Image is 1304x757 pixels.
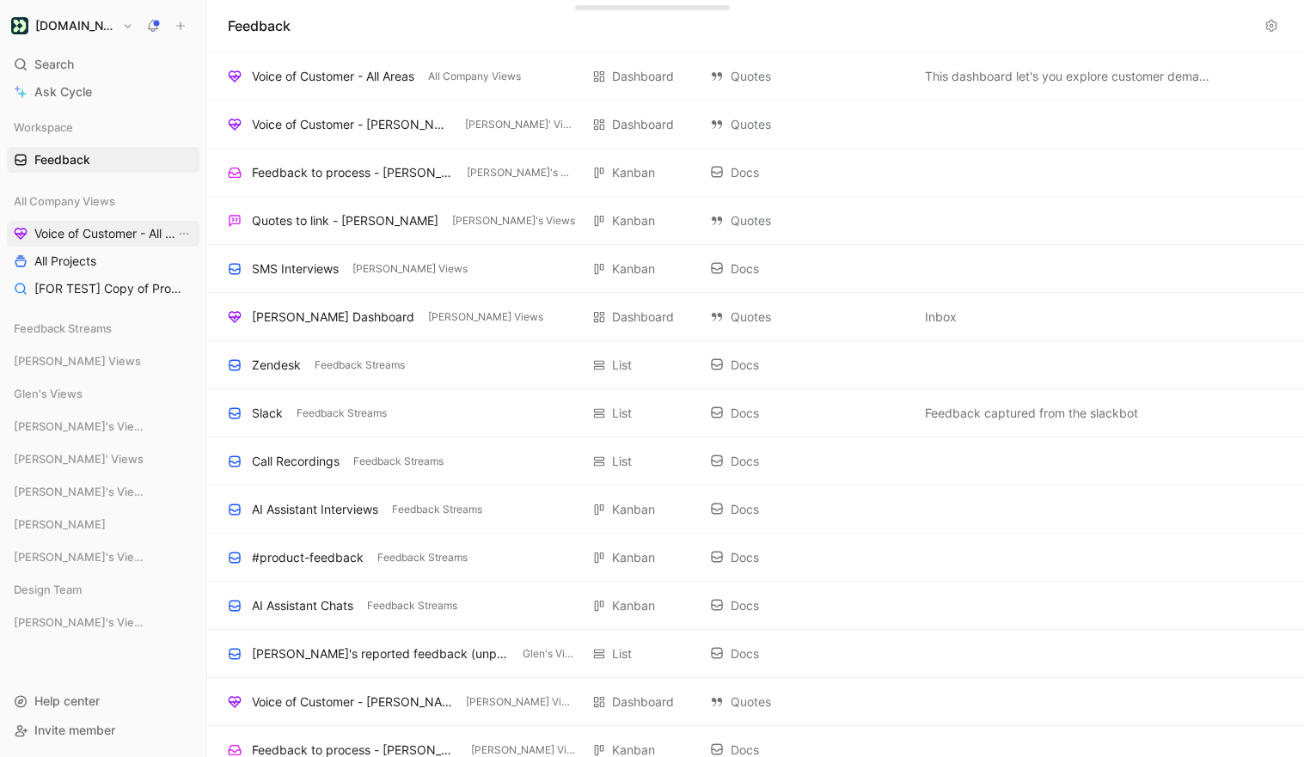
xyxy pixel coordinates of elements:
div: Help center [7,688,199,714]
div: Docs [710,499,908,520]
span: Inbox [925,307,957,327]
button: [PERSON_NAME]'s Views [449,213,579,229]
span: Invite member [34,723,115,737]
span: [PERSON_NAME]'s Views [452,212,575,229]
div: [PERSON_NAME]'s Views [7,479,199,504]
span: Search [34,54,74,75]
span: [PERSON_NAME]'s Views [14,614,148,631]
div: Docs [710,451,908,472]
button: [PERSON_NAME]'s Views [463,165,579,180]
button: All Company Views [425,69,524,84]
div: Kanban [612,547,655,568]
div: [PERSON_NAME] [7,511,199,537]
div: Search [7,52,199,77]
img: Customer.io [11,17,28,34]
span: All Company Views [14,192,115,210]
button: Customer.io[DOMAIN_NAME] [7,14,138,38]
div: Design Team [7,577,199,602]
div: #product-feedbackFeedback StreamsKanban DocsView actions [207,534,1304,582]
span: Glen's Views [14,385,83,402]
a: Feedback [7,147,199,173]
span: [FOR TEST] Copy of Projects for Discovery [34,280,182,297]
div: [PERSON_NAME] Dashboard [252,307,414,327]
span: [PERSON_NAME]' Views [465,116,576,133]
div: [PERSON_NAME]'s Views [7,544,199,570]
div: Docs [710,595,908,616]
a: All Projects [7,248,199,274]
div: Voice of Customer - [PERSON_NAME][PERSON_NAME]' ViewsDashboard QuotesView actions [207,101,1304,149]
div: [PERSON_NAME] [7,511,199,542]
button: Feedback Streams [374,550,471,565]
button: Feedback Streams [350,454,447,469]
div: Voice of Customer - All Areas [252,66,414,87]
div: [PERSON_NAME]'s reported feedback (unprocessed)Glen's ViewsList DocsView actions [207,630,1304,678]
div: Kanban [612,259,655,279]
div: [PERSON_NAME] Views [7,348,199,379]
span: Design Team [14,581,82,598]
div: Quotes [710,307,908,327]
div: Docs [710,403,908,424]
div: Call Recordings [252,451,340,472]
a: Voice of Customer - All AreasView actions [7,221,199,247]
h1: Feedback [228,15,291,36]
div: [PERSON_NAME]' Views [7,446,199,472]
button: View actions [175,225,193,242]
div: Docs [710,259,908,279]
span: Feedback Streams [377,549,468,566]
span: [PERSON_NAME] Views [352,260,468,278]
div: Feedback Streams [7,315,199,346]
span: [PERSON_NAME] Views [428,308,543,326]
div: SMS Interviews[PERSON_NAME] ViewsKanban DocsView actions [207,245,1304,293]
span: All Projects [34,253,96,270]
div: AI Assistant InterviewsFeedback StreamsKanban DocsView actions [207,485,1304,534]
button: [PERSON_NAME] Views [349,261,471,277]
span: This dashboard let's you explore customer demand across all product areas. You can filter by vari... [925,66,1210,87]
div: All Company ViewsVoice of Customer - All AreasView actionsAll Projects[FOR TEST] Copy of Projects... [7,188,199,302]
div: Quotes [710,114,908,135]
span: Feedback Streams [353,453,444,470]
div: List [612,355,632,375]
div: Quotes [710,692,908,712]
span: All Company Views [428,68,521,85]
a: [FOR TEST] Copy of Projects for Discovery [7,276,199,302]
a: Ask Cycle [7,79,199,105]
h1: [DOMAIN_NAME] [35,18,115,34]
div: Dashboard [612,66,674,87]
div: Kanban [612,211,655,231]
div: Dashboard [612,307,674,327]
div: Workspace [7,114,199,140]
div: Quotes [710,66,908,87]
span: [PERSON_NAME]' Views [14,450,144,467]
span: Feedback Streams [392,501,482,518]
div: [PERSON_NAME]'s reported feedback (unprocessed) [252,644,509,664]
div: #product-feedback [252,547,364,568]
button: Feedback Streams [389,502,486,517]
div: [PERSON_NAME] Dashboard[PERSON_NAME] ViewsDashboard QuotesInboxView actions [207,293,1304,341]
button: [PERSON_NAME]' Views [462,117,579,132]
span: [PERSON_NAME] Views [14,352,141,369]
div: Feedback Streams [7,315,199,341]
span: Feedback Streams [367,597,457,614]
span: [PERSON_NAME]'s Views [467,164,575,181]
div: [PERSON_NAME]' Views [7,446,199,477]
div: Call RecordingsFeedback StreamsList DocsView actions [207,437,1304,485]
div: Quotes to link - [PERSON_NAME] [252,211,438,231]
span: [PERSON_NAME]'s Views [14,483,148,500]
div: All Company Views [7,188,199,214]
div: Docs [710,162,908,183]
div: Voice of Customer - [PERSON_NAME] [252,114,451,135]
div: Slack [252,403,283,424]
div: Kanban [612,162,655,183]
div: Dashboard [612,114,674,135]
div: AI Assistant Chats [252,595,353,616]
div: Design Team [7,577,199,607]
div: [PERSON_NAME] Views [7,348,199,374]
div: [PERSON_NAME]'s Views [7,479,199,510]
span: Feedback Streams [297,405,387,422]
span: Voice of Customer - All Areas [34,225,175,242]
div: AI Assistant Interviews [252,499,378,520]
span: Workspace [14,119,73,136]
div: Feedback to process - [PERSON_NAME] [252,162,453,183]
div: List [612,451,632,472]
div: Invite member [7,717,199,743]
